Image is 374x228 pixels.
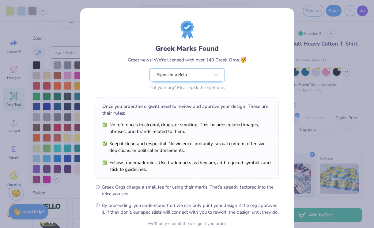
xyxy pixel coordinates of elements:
[102,159,272,173] li: Follow trademark rules. Use trademarks as they are, add required symbols and stick to guidelines.
[102,121,272,135] li: No references to alcohol, drugs, or smoking. This includes related images, phrases, and brands re...
[148,220,227,227] div: We’ll only submit the design if you order.
[102,184,279,197] span: Greek Orgs charge a small fee for using their marks. That’s already factored into the price you see.
[128,56,247,64] div: Great news! We're licensed with over 140 Greek Orgs.
[240,56,247,63] span: 🥳
[102,140,272,154] li: Keep it clean and respectful. No violence, profanity, sexual content, offensive depictions, or po...
[102,103,272,116] div: Once you order, the org will need to review and approve your design. These are their rules:
[102,202,279,215] span: By proceeding, you understand that we can only print your design if the org approves it. If they ...
[155,44,219,53] div: Greek Marks Found
[149,84,225,91] div: Not your org? Please pick the right one.
[180,20,194,39] img: License badge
